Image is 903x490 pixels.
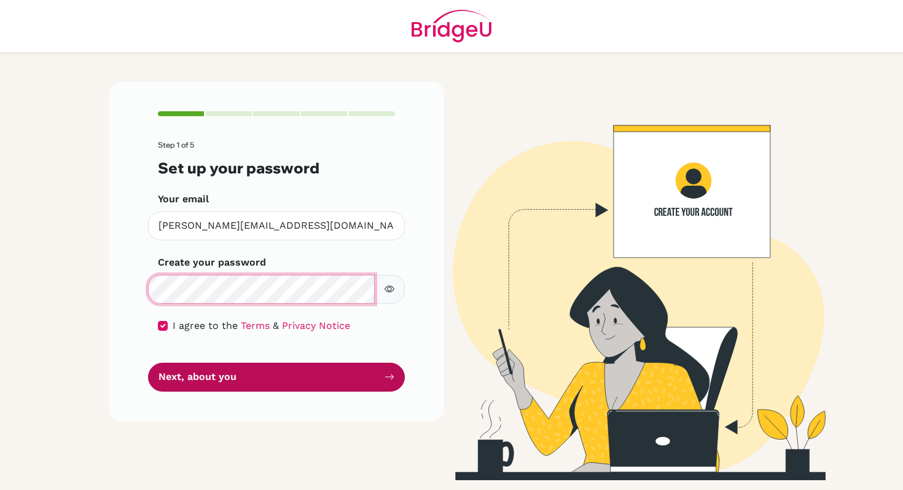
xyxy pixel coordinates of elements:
[158,159,395,177] h3: Set up your password
[273,320,279,331] span: &
[282,320,350,331] a: Privacy Notice
[158,140,194,149] span: Step 1 of 5
[158,192,209,207] label: Your email
[148,211,405,240] input: Insert your email*
[158,255,266,270] label: Create your password
[241,320,270,331] a: Terms
[148,363,405,392] button: Next, about you
[173,320,238,331] span: I agree to the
